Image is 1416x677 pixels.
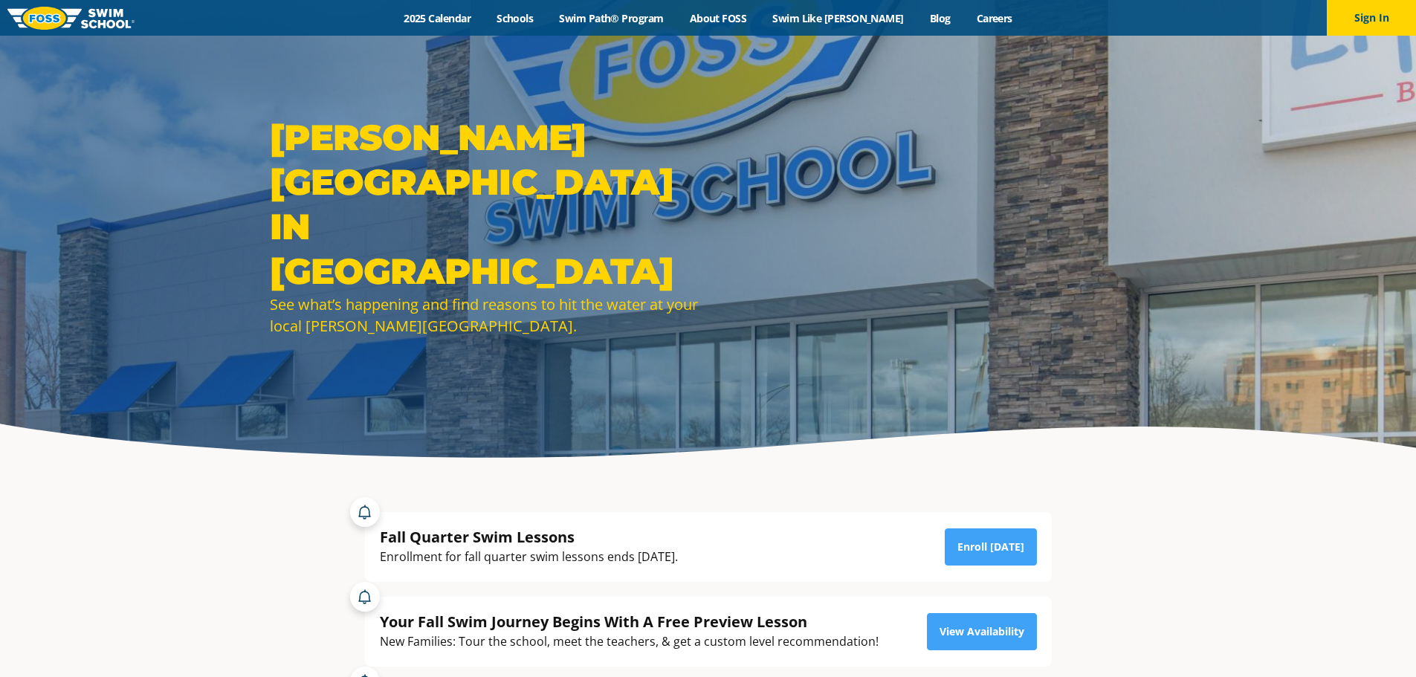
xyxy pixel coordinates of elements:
[380,632,879,652] div: New Families: Tour the school, meet the teachers, & get a custom level recommendation!
[676,11,760,25] a: About FOSS
[760,11,917,25] a: Swim Like [PERSON_NAME]
[270,115,701,294] h1: [PERSON_NAME][GEOGRAPHIC_DATA] in [GEOGRAPHIC_DATA]
[963,11,1025,25] a: Careers
[484,11,546,25] a: Schools
[380,527,678,547] div: Fall Quarter Swim Lessons
[546,11,676,25] a: Swim Path® Program
[270,294,701,337] div: See what’s happening and find reasons to hit the water at your local [PERSON_NAME][GEOGRAPHIC_DATA].
[380,547,678,567] div: Enrollment for fall quarter swim lessons ends [DATE].
[380,612,879,632] div: Your Fall Swim Journey Begins With A Free Preview Lesson
[391,11,484,25] a: 2025 Calendar
[945,528,1037,566] a: Enroll [DATE]
[916,11,963,25] a: Blog
[927,613,1037,650] a: View Availability
[7,7,135,30] img: FOSS Swim School Logo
